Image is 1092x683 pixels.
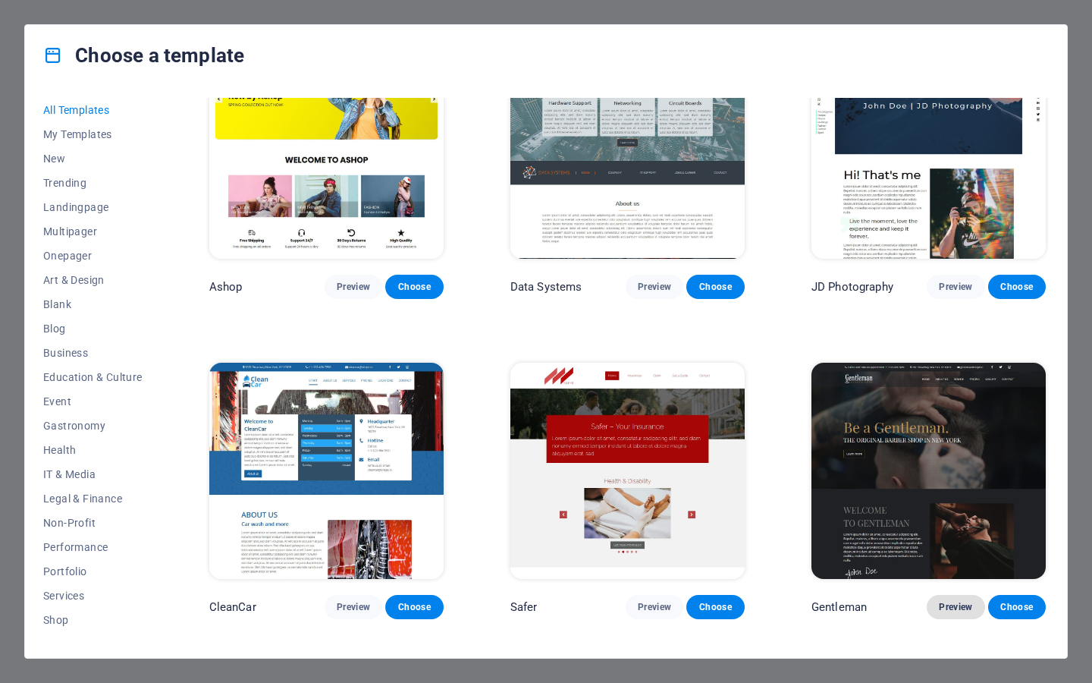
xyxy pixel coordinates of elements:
[43,584,143,608] button: Services
[385,595,443,619] button: Choose
[209,279,243,294] p: Ashop
[43,414,143,438] button: Gastronomy
[43,43,244,68] h4: Choose a template
[337,601,370,613] span: Preview
[43,98,143,122] button: All Templates
[43,511,143,535] button: Non-Profit
[626,595,683,619] button: Preview
[385,275,443,299] button: Choose
[43,128,143,140] span: My Templates
[43,565,143,578] span: Portfolio
[43,244,143,268] button: Onepager
[43,632,143,656] button: Sports & Beauty
[43,535,143,559] button: Performance
[638,601,671,613] span: Preview
[43,201,143,213] span: Landingpage
[397,601,431,613] span: Choose
[510,363,745,579] img: Safer
[43,146,143,171] button: New
[337,281,370,293] span: Preview
[988,595,1046,619] button: Choose
[43,225,143,238] span: Multipager
[698,281,732,293] span: Choose
[43,444,143,456] span: Health
[510,600,538,615] p: Safer
[626,275,683,299] button: Preview
[638,281,671,293] span: Preview
[43,195,143,219] button: Landingpage
[325,275,382,299] button: Preview
[510,42,745,259] img: Data Systems
[43,486,143,511] button: Legal & Finance
[939,281,972,293] span: Preview
[43,517,143,529] span: Non-Profit
[43,153,143,165] span: New
[43,177,143,189] span: Trending
[209,363,444,579] img: CleanCar
[43,608,143,632] button: Shop
[43,493,143,505] span: Legal & Finance
[43,268,143,292] button: Art & Design
[43,420,143,432] span: Gastronomy
[811,42,1046,259] img: JD Photography
[686,595,744,619] button: Choose
[43,462,143,486] button: IT & Media
[43,638,143,650] span: Sports & Beauty
[43,298,143,310] span: Blank
[811,363,1046,579] img: Gentleman
[43,389,143,414] button: Event
[43,541,143,553] span: Performance
[686,275,744,299] button: Choose
[988,275,1046,299] button: Choose
[209,600,256,615] p: CleanCar
[698,601,732,613] span: Choose
[43,219,143,244] button: Multipager
[43,371,143,383] span: Education & Culture
[43,347,143,359] span: Business
[43,438,143,462] button: Health
[43,274,143,286] span: Art & Design
[43,468,143,480] span: IT & Media
[43,395,143,408] span: Event
[927,275,984,299] button: Preview
[43,104,143,116] span: All Templates
[397,281,431,293] span: Choose
[43,250,143,262] span: Onepager
[43,171,143,195] button: Trending
[43,559,143,584] button: Portfolio
[43,323,143,335] span: Blog
[927,595,984,619] button: Preview
[43,614,143,626] span: Shop
[43,341,143,365] button: Business
[325,595,382,619] button: Preview
[43,590,143,602] span: Services
[811,279,893,294] p: JD Photography
[1000,601,1034,613] span: Choose
[939,601,972,613] span: Preview
[43,292,143,316] button: Blank
[811,600,867,615] p: Gentleman
[43,365,143,389] button: Education & Culture
[43,122,143,146] button: My Templates
[1000,281,1034,293] span: Choose
[43,316,143,341] button: Blog
[510,279,582,294] p: Data Systems
[209,42,444,259] img: Ashop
